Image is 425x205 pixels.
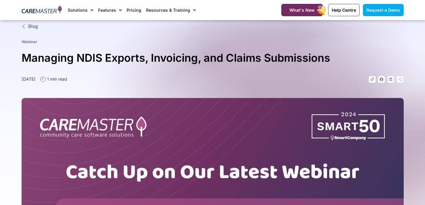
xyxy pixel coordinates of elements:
[289,7,315,13] span: What's New
[22,6,62,15] img: CareMaster Logo
[22,76,35,82] time: [DATE]
[27,23,38,30] span: Blog
[332,7,356,13] span: Help Centre
[367,7,400,13] span: Request a Demo
[22,49,404,67] h1: Managing NDIS Exports, Invoicing, and Claims Submissions
[46,76,67,82] span: 1 min read
[22,39,37,44] a: Webinar
[22,23,404,30] a: Blog
[281,4,323,16] a: What's New
[363,4,404,16] a: Request a Demo
[328,4,360,16] a: Help Centre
